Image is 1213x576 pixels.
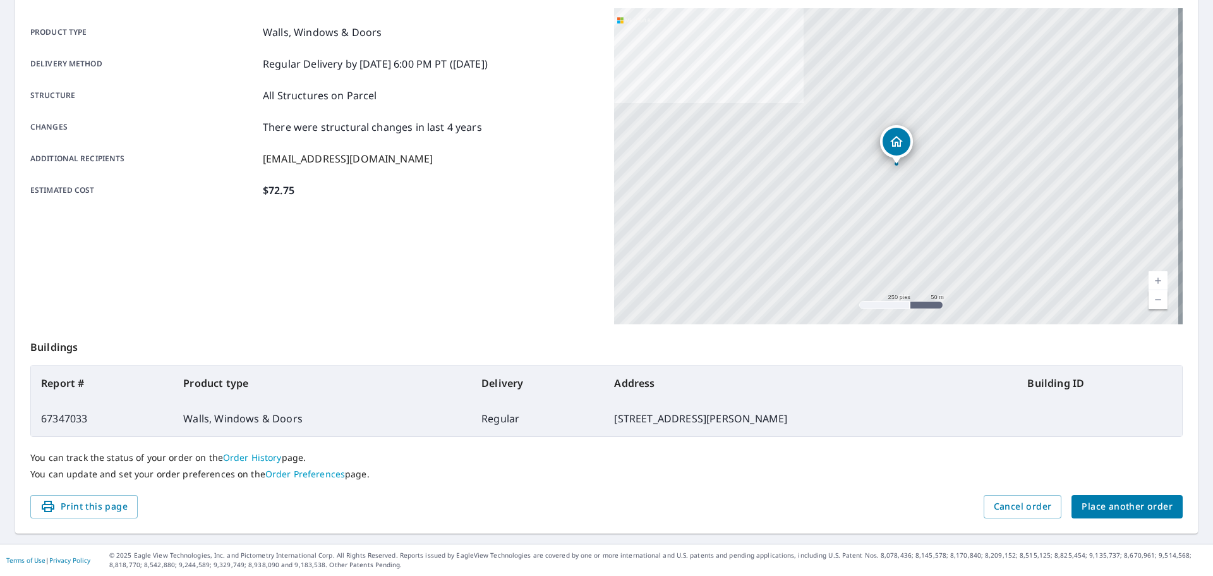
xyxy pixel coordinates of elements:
button: Print this page [30,495,138,518]
p: $72.75 [263,183,294,198]
td: Walls, Windows & Doors [173,401,471,436]
p: Regular Delivery by [DATE] 6:00 PM PT ([DATE]) [263,56,488,71]
span: Place another order [1082,499,1173,515]
th: Product type [173,365,471,401]
a: Privacy Policy [49,556,90,565]
a: Order Preferences [265,468,345,480]
th: Report # [31,365,173,401]
p: Delivery method [30,56,258,71]
p: Product type [30,25,258,40]
a: Order History [223,451,282,463]
span: Cancel order [994,499,1052,515]
p: Buildings [30,324,1183,365]
th: Delivery [471,365,604,401]
th: Building ID [1017,365,1182,401]
p: Structure [30,88,258,103]
p: Additional recipients [30,151,258,166]
p: © 2025 Eagle View Technologies, Inc. and Pictometry International Corp. All Rights Reserved. Repo... [109,551,1207,570]
p: You can update and set your order preferences on the page. [30,469,1183,480]
p: | [6,556,90,564]
p: Estimated cost [30,183,258,198]
span: Print this page [40,499,128,515]
button: Place another order [1071,495,1183,518]
p: All Structures on Parcel [263,88,377,103]
td: [STREET_ADDRESS][PERSON_NAME] [604,401,1017,436]
a: Terms of Use [6,556,45,565]
td: Regular [471,401,604,436]
a: Nivel actual 17, ampliar [1149,271,1168,290]
button: Cancel order [984,495,1062,518]
p: You can track the status of your order on the page. [30,452,1183,463]
p: Walls, Windows & Doors [263,25,382,40]
p: Changes [30,119,258,135]
td: 67347033 [31,401,173,436]
a: Nivel actual 17, alejar [1149,290,1168,309]
div: Dropped pin, building 1, Residential property, 4555 Blackman Rd Murfreesboro, TN 37129 [880,125,913,164]
th: Address [604,365,1017,401]
p: There were structural changes in last 4 years [263,119,482,135]
p: [EMAIL_ADDRESS][DOMAIN_NAME] [263,151,433,166]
